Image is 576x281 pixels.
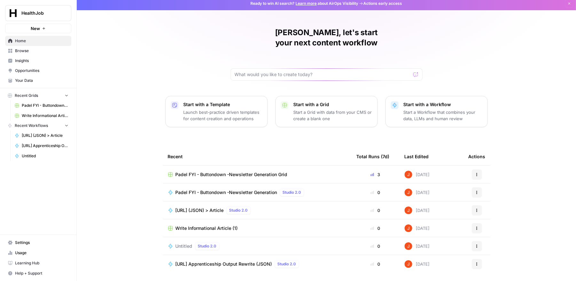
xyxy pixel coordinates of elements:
[176,207,224,214] span: [URL] (JSON) > Article
[184,109,262,122] p: Launch best-practice driven templates for content creation and operations
[294,109,372,122] p: Start a Grid with data from your CMS or create a blank one
[357,225,394,231] div: 0
[22,103,68,108] span: Padel FYI - Buttondown -Newsletter Generation Grid
[168,260,346,268] a: [URL] Apprenticeship Output Rewrite (JSON)Studio 2.0
[405,189,430,196] div: [DATE]
[405,148,429,165] div: Last Edited
[231,27,422,48] h1: [PERSON_NAME], let's start your next content workflow
[165,96,268,127] button: Start with a TemplateLaunch best-practice driven templates for content creation and operations
[168,148,346,165] div: Recent
[15,250,68,256] span: Usage
[12,100,71,111] a: Padel FYI - Buttondown -Newsletter Generation Grid
[405,224,430,232] div: [DATE]
[405,242,412,250] img: h785y6s5ijaobq0cc3c4ue3ac79y
[296,1,317,6] a: Learn more
[405,189,412,196] img: h785y6s5ijaobq0cc3c4ue3ac79y
[15,270,68,276] span: Help + Support
[176,189,277,196] span: Padel FYI - Buttondown -Newsletter Generation
[229,207,248,213] span: Studio 2.0
[469,148,485,165] div: Actions
[31,25,40,32] span: New
[5,66,71,76] a: Opportunities
[278,261,296,267] span: Studio 2.0
[5,75,71,86] a: Your Data
[404,101,482,108] p: Start with a Workflow
[168,225,346,231] a: Write Informational Article (1)
[15,93,38,98] span: Recent Grids
[357,171,394,178] div: 3
[176,243,193,249] span: Untitled
[168,171,346,178] a: Padel FYI - Buttondown -Newsletter Generation Grid
[5,36,71,46] a: Home
[15,260,68,266] span: Learning Hub
[275,96,378,127] button: Start with a GridStart a Grid with data from your CMS or create a blank one
[176,171,288,178] span: Padel FYI - Buttondown -Newsletter Generation Grid
[405,260,430,268] div: [DATE]
[12,111,71,121] a: Write Informational Article (1)
[22,113,68,119] span: Write Informational Article (1)
[357,148,390,165] div: Total Runs (7d)
[184,101,262,108] p: Start with a Template
[22,143,68,149] span: [URL] Apprenticeship Output Rewrite (JSON)
[168,242,346,250] a: UntitledStudio 2.0
[15,48,68,54] span: Browse
[357,189,394,196] div: 0
[251,1,359,6] span: Ready to win AI search? about AirOps Visibility
[22,153,68,159] span: Untitled
[5,91,71,100] button: Recent Grids
[5,5,71,21] button: Workspace: HealthJob
[405,242,430,250] div: [DATE]
[168,189,346,196] a: Padel FYI - Buttondown -Newsletter GenerationStudio 2.0
[5,268,71,278] button: Help + Support
[5,24,71,33] button: New
[404,109,482,122] p: Start a Workflow that combines your data, LLMs and human review
[5,56,71,66] a: Insights
[15,78,68,83] span: Your Data
[15,58,68,64] span: Insights
[405,207,412,214] img: h785y6s5ijaobq0cc3c4ue3ac79y
[364,1,402,6] span: Actions early access
[176,261,272,267] span: [URL] Apprenticeship Output Rewrite (JSON)
[405,224,412,232] img: h785y6s5ijaobq0cc3c4ue3ac79y
[5,248,71,258] a: Usage
[12,151,71,161] a: Untitled
[385,96,488,127] button: Start with a WorkflowStart a Workflow that combines your data, LLMs and human review
[405,171,412,178] img: h785y6s5ijaobq0cc3c4ue3ac79y
[283,190,301,195] span: Studio 2.0
[5,46,71,56] a: Browse
[357,243,394,249] div: 0
[176,225,238,231] span: Write Informational Article (1)
[168,207,346,214] a: [URL] (JSON) > ArticleStudio 2.0
[12,130,71,141] a: [URL] (JSON) > Article
[405,260,412,268] img: h785y6s5ijaobq0cc3c4ue3ac79y
[15,123,48,129] span: Recent Workflows
[357,261,394,267] div: 0
[15,38,68,44] span: Home
[15,240,68,246] span: Settings
[5,121,71,130] button: Recent Workflows
[21,10,60,16] span: HealthJob
[198,243,217,249] span: Studio 2.0
[235,71,411,78] input: What would you like to create today?
[5,238,71,248] a: Settings
[405,171,430,178] div: [DATE]
[357,207,394,214] div: 0
[5,258,71,268] a: Learning Hub
[15,68,68,74] span: Opportunities
[405,207,430,214] div: [DATE]
[22,133,68,138] span: [URL] (JSON) > Article
[294,101,372,108] p: Start with a Grid
[12,141,71,151] a: [URL] Apprenticeship Output Rewrite (JSON)
[7,7,19,19] img: HealthJob Logo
